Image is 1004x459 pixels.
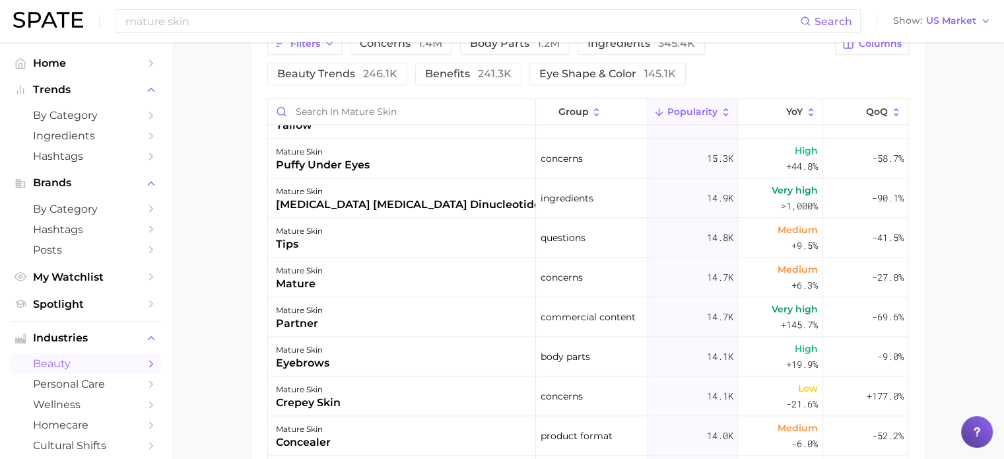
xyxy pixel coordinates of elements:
span: 14.8k [706,230,733,246]
span: by Category [33,109,139,122]
span: High [795,341,818,357]
button: mature skincrepey skinconcerns14.1kLow-21.6%+177.0% [268,376,908,416]
div: mature skin [276,302,323,318]
span: -21.6% [786,396,818,412]
span: -52.2% [871,428,903,444]
span: +177.0% [866,388,903,404]
span: by Category [33,203,139,215]
span: -69.6% [871,309,903,325]
input: Search here for a brand, industry, or ingredient [124,10,800,32]
span: personal care [33,378,139,390]
div: mature skin [276,263,323,279]
span: -6.0% [791,436,818,452]
span: Popularity [667,106,718,117]
div: mature skin [276,342,329,358]
span: US Market [926,17,976,24]
button: Columns [835,32,908,55]
div: [MEDICAL_DATA] [MEDICAL_DATA] dinucleotide (nad) [276,197,574,213]
span: 14.0k [706,428,733,444]
div: mature skin [276,382,341,398]
button: mature skintipsquestions14.8kMedium+9.5%-41.5% [268,218,908,258]
span: -9.0% [877,349,903,365]
span: group [558,106,588,117]
span: +44.8% [786,159,818,174]
a: wellness [11,394,161,415]
span: wellness [33,398,139,411]
a: Hashtags [11,219,161,240]
span: 246.1k [363,67,397,80]
span: Hashtags [33,223,139,236]
a: beauty [11,353,161,374]
span: 145.1k [644,67,676,80]
img: SPATE [13,12,83,28]
span: Spotlight [33,298,139,310]
button: Brands [11,173,161,193]
div: eyebrows [276,355,329,371]
span: concerns [541,151,583,166]
span: +6.3% [791,277,818,293]
span: ingredients [541,190,593,206]
button: Popularity [648,99,738,125]
span: questions [541,230,586,246]
span: commercial content [541,309,636,325]
span: Columns [859,38,902,50]
a: homecare [11,415,161,435]
span: ingredients [587,38,695,49]
input: Search in mature skin [268,99,535,124]
button: mature skinpuffy under eyesconcerns15.3kHigh+44.8%-58.7% [268,139,908,178]
div: concealer [276,435,331,450]
span: Hashtags [33,150,139,162]
span: +145.7% [781,317,818,333]
span: +19.9% [786,357,818,372]
span: Low [798,380,818,396]
div: mature skin [276,421,331,437]
a: Hashtags [11,146,161,166]
a: by Category [11,105,161,125]
a: cultural shifts [11,435,161,456]
span: body parts [470,38,560,49]
button: mature skinconcealerproduct format14.0kMedium-6.0%-52.2% [268,416,908,456]
button: Trends [11,80,161,100]
span: 14.1k [706,388,733,404]
span: product format [541,428,613,444]
span: 1.4m [418,37,442,50]
span: Search [815,15,852,28]
span: 241.3k [478,67,512,80]
span: 1.2m [537,37,560,50]
span: 15.3k [706,151,733,166]
span: 14.7k [706,309,733,325]
button: mature skineyebrowsbody parts14.1kHigh+19.9%-9.0% [268,337,908,376]
span: beauty [33,357,139,370]
span: Very high [772,301,818,317]
span: Medium [778,420,818,436]
span: My Watchlist [33,271,139,283]
a: personal care [11,374,161,394]
span: Ingredients [33,129,139,142]
span: Home [33,57,139,69]
button: QoQ [823,99,908,125]
a: Ingredients [11,125,161,146]
button: ShowUS Market [890,13,994,30]
a: Spotlight [11,294,161,314]
div: mature [276,276,323,292]
button: mature skinmatureconcerns14.7kMedium+6.3%-27.8% [268,258,908,297]
span: concerns [360,38,442,49]
div: puffy under eyes [276,157,370,173]
button: mature skin[MEDICAL_DATA] [MEDICAL_DATA] dinucleotide (nad)ingredients14.9kVery high>1,000%-90.1% [268,178,908,218]
span: benefits [425,69,512,79]
span: 14.7k [706,269,733,285]
span: concerns [541,388,583,404]
span: eye shape & color [539,69,676,79]
span: Brands [33,177,139,189]
div: mature skin [276,184,574,199]
a: Posts [11,240,161,260]
span: YoY [786,106,803,117]
span: homecare [33,419,139,431]
span: Trends [33,84,139,96]
span: beauty trends [277,69,397,79]
span: concerns [541,269,583,285]
span: +9.5% [791,238,818,254]
span: -90.1% [871,190,903,206]
button: group [536,99,648,125]
span: >1,000% [781,199,818,212]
